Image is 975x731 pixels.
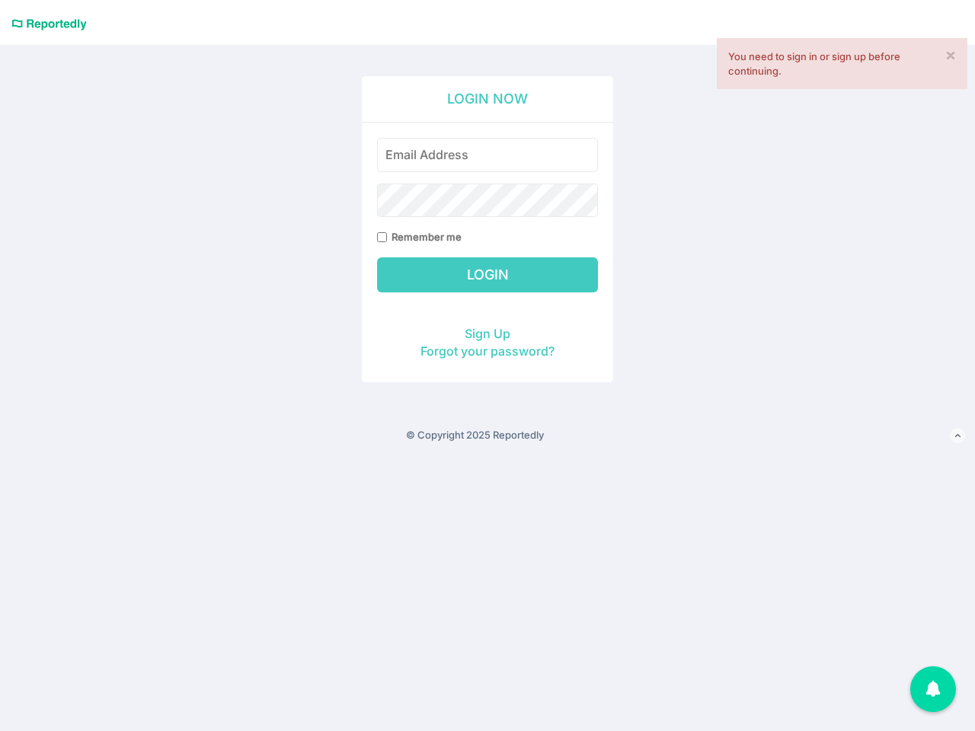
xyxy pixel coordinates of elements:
[377,138,598,172] input: Email Address
[728,49,956,78] div: You need to sign in or sign up before continuing.
[362,76,613,123] h2: Login Now
[945,46,956,62] a: ×
[465,326,510,341] a: Sign Up
[11,11,88,37] a: Reportedly
[377,257,598,292] input: Login
[392,230,462,244] label: Remember me
[420,343,555,359] a: Forgot your password?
